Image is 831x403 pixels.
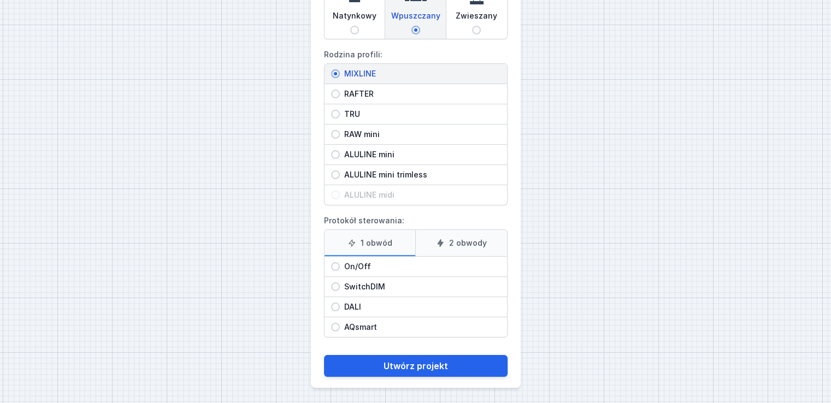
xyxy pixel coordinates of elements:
label: Protokół sterowania: [324,212,508,337]
label: Rodzina profili: [324,46,508,205]
span: TRU [340,109,500,120]
input: Natynkowy [350,26,359,34]
span: Wpuszczany [391,10,440,26]
span: AQsmart [340,322,500,333]
button: Utwórz projekt [324,355,508,377]
input: ALULINE mini trimless [331,170,340,179]
span: Natynkowy [333,10,376,26]
input: MIXLINE [331,69,340,78]
span: SwitchDIM [340,281,500,292]
label: 2 obwody [415,230,507,256]
span: RAW mini [340,129,500,140]
span: On/Off [340,261,500,272]
input: RAW mini [331,130,340,139]
input: On/Off [331,262,340,271]
span: MIXLINE [340,68,500,79]
input: TRU [331,110,340,118]
span: ALULINE mini trimless [340,169,500,180]
input: ALULINE mini [331,150,340,159]
input: SwitchDIM [331,282,340,291]
span: Zwieszany [456,10,497,26]
span: DALI [340,301,500,312]
span: ALULINE mini [340,149,500,160]
input: Wpuszczany [411,26,420,34]
input: Zwieszany [472,26,481,34]
label: 1 obwód [325,230,416,256]
input: AQsmart [331,323,340,331]
input: RAFTER [331,90,340,98]
input: DALI [331,303,340,311]
span: RAFTER [340,88,500,99]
